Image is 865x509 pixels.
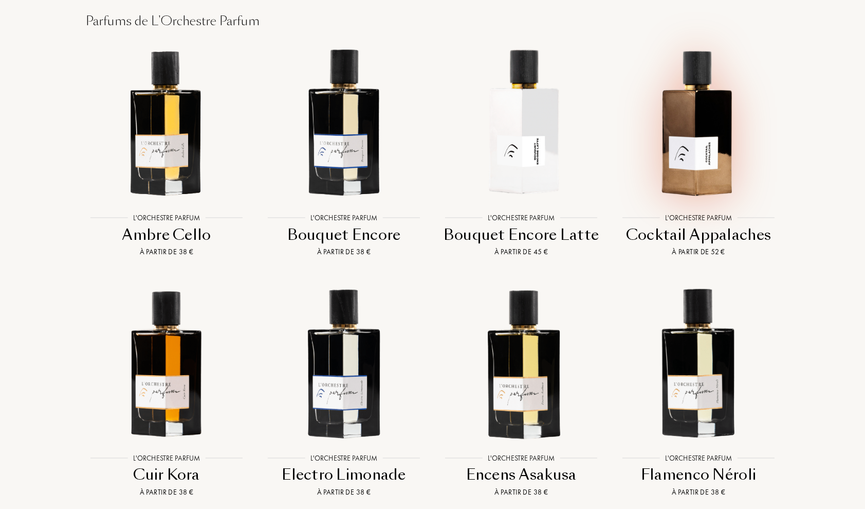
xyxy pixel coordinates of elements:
div: Parfums de L'Orchestre Parfum [78,12,787,30]
div: L'Orchestre Parfum [128,213,206,223]
div: L'Orchestre Parfum [483,213,560,223]
img: Bouquet Encore Latte L Orchestre Parfum [441,42,601,202]
div: Electro Limonade [260,465,429,485]
div: Ambre Cello [82,225,251,245]
div: À partir de 45 € [437,247,606,257]
a: Bouquet Encore Latte L Orchestre ParfumL'Orchestre ParfumBouquet Encore LatteÀ partir de 45 € [433,30,610,271]
a: Ambre Cello L Orchestre ParfumL'Orchestre ParfumAmbre CelloÀ partir de 38 € [78,30,255,271]
div: L'Orchestre Parfum [305,452,383,463]
div: Bouquet Encore [260,225,429,245]
div: Encens Asakusa [437,465,606,485]
img: Bouquet Encore L Orchestre Parfum [264,42,424,202]
img: Ambre Cello L Orchestre Parfum [87,42,247,202]
div: Flamenco Néroli [614,465,783,485]
a: Cocktail Appalaches L Orchestre ParfumL'Orchestre ParfumCocktail AppalachesÀ partir de 52 € [610,30,787,271]
div: L'Orchestre Parfum [128,452,206,463]
div: À partir de 38 € [260,487,429,498]
div: À partir de 52 € [614,247,783,257]
img: Cuir Kora L Orchestre Parfum [87,282,247,442]
div: Cocktail Appalaches [614,225,783,245]
div: À partir de 38 € [82,487,251,498]
div: À partir de 38 € [82,247,251,257]
div: L'Orchestre Parfum [305,213,383,223]
img: Encens Asakusa L Orchestre Parfum [441,282,601,442]
img: Electro Limonade L Orchestre Parfum [264,282,424,442]
div: À partir de 38 € [614,487,783,498]
img: Cocktail Appalaches L Orchestre Parfum [619,42,779,202]
div: L'Orchestre Parfum [483,452,560,463]
div: À partir de 38 € [437,487,606,498]
div: Cuir Kora [82,465,251,485]
div: À partir de 38 € [260,247,429,257]
div: L'Orchestre Parfum [660,452,738,463]
div: Bouquet Encore Latte [437,225,606,245]
img: Flamenco Néroli L Orchestre Parfum [619,282,779,442]
a: Bouquet Encore L Orchestre ParfumL'Orchestre ParfumBouquet EncoreÀ partir de 38 € [255,30,433,271]
div: L'Orchestre Parfum [660,213,738,223]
